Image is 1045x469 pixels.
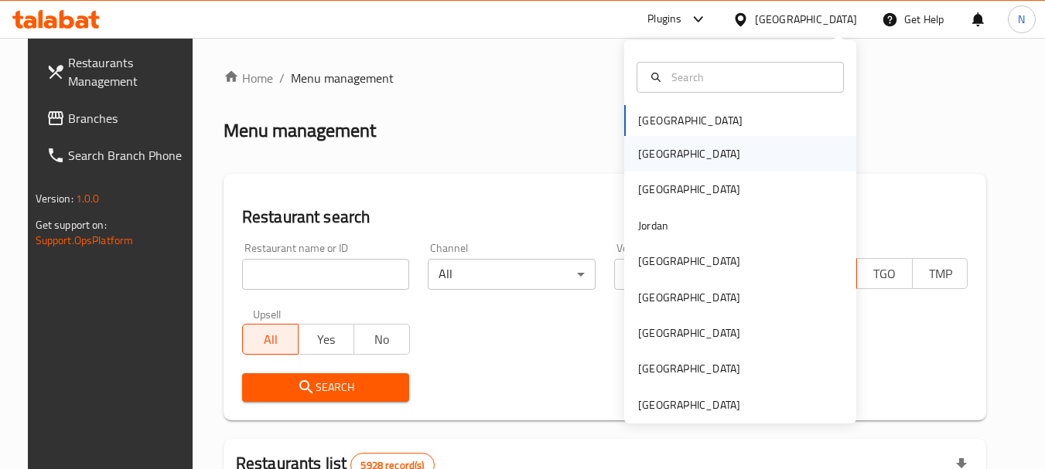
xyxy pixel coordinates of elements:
span: N [1018,11,1025,28]
div: All [614,259,782,290]
button: Search [242,373,410,402]
div: [GEOGRAPHIC_DATA] [638,289,740,306]
a: Search Branch Phone [34,137,203,174]
span: Branches [68,109,190,127]
a: Restaurants Management [34,44,203,100]
h2: Restaurant search [242,206,968,229]
span: Yes [305,328,348,351]
input: Search [665,69,834,86]
a: Support.OpsPlatform [36,230,134,250]
h2: Menu management [224,118,376,143]
div: [GEOGRAPHIC_DATA] [638,181,740,198]
li: / [279,69,285,87]
button: TGO [856,258,913,289]
a: Home [224,69,273,87]
span: Search Branch Phone [68,146,190,165]
span: Menu management [291,69,394,87]
div: Plugins [647,10,681,29]
span: Version: [36,189,73,209]
button: TMP [912,258,968,289]
input: Search for restaurant name or ID.. [242,259,410,290]
div: [GEOGRAPHIC_DATA] [638,325,740,342]
span: TGO [863,263,907,285]
span: All [249,328,292,351]
span: Restaurants Management [68,53,190,90]
div: [GEOGRAPHIC_DATA] [638,360,740,377]
div: [GEOGRAPHIC_DATA] [755,11,857,28]
div: Jordan [638,217,668,234]
div: [GEOGRAPHIC_DATA] [638,145,740,162]
a: Branches [34,100,203,137]
label: Upsell [253,308,282,319]
span: Search [254,378,398,397]
button: All [242,324,299,355]
span: 1.0.0 [76,189,100,209]
span: Get support on: [36,215,107,235]
button: Yes [298,324,354,355]
button: No [353,324,410,355]
span: TMP [919,263,962,285]
div: All [428,259,596,290]
nav: breadcrumb [224,69,987,87]
div: [GEOGRAPHIC_DATA] [638,253,740,270]
span: No [360,328,404,351]
div: [GEOGRAPHIC_DATA] [638,396,740,413]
